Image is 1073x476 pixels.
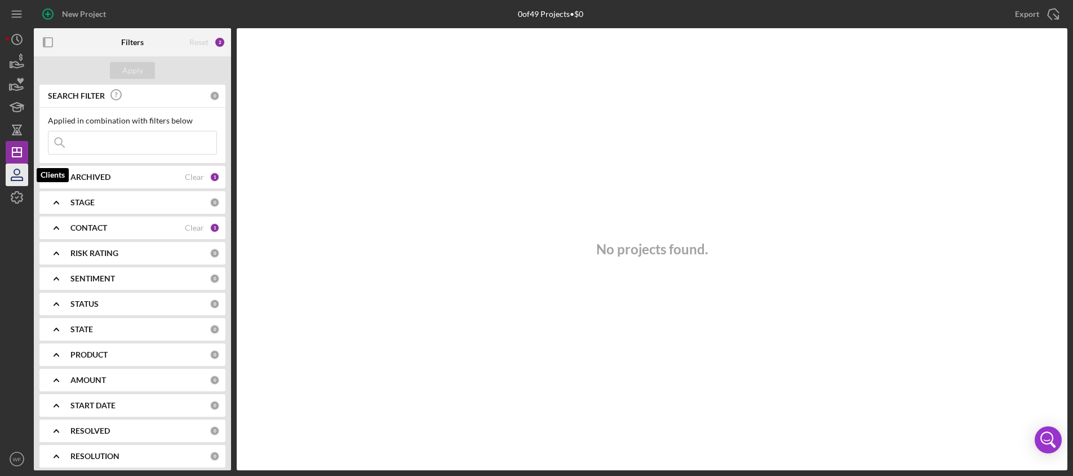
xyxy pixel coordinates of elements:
[185,173,204,182] div: Clear
[70,299,99,308] b: STATUS
[210,197,220,208] div: 0
[214,37,225,48] div: 2
[210,172,220,182] div: 1
[70,173,110,182] b: ARCHIVED
[70,223,107,232] b: CONTACT
[34,3,117,25] button: New Project
[122,62,143,79] div: Apply
[210,426,220,436] div: 0
[121,38,144,47] b: Filters
[189,38,209,47] div: Reset
[13,456,21,462] text: WF
[6,448,28,470] button: WF
[62,3,106,25] div: New Project
[110,62,155,79] button: Apply
[48,91,105,100] b: SEARCH FILTER
[70,452,119,461] b: RESOLUTION
[210,248,220,258] div: 0
[70,249,118,258] b: RISK RATING
[1004,3,1067,25] button: Export
[210,274,220,284] div: 0
[70,401,116,410] b: START DATE
[210,299,220,309] div: 0
[596,241,708,257] h3: No projects found.
[210,91,220,101] div: 0
[210,324,220,334] div: 0
[70,198,95,207] b: STAGE
[185,223,204,232] div: Clear
[48,116,217,125] div: Applied in combination with filters below
[210,451,220,461] div: 0
[210,350,220,360] div: 0
[210,375,220,385] div: 0
[70,426,110,435] b: RESOLVED
[1015,3,1039,25] div: Export
[70,350,108,359] b: PRODUCT
[518,10,583,19] div: 0 of 49 Projects • $0
[70,376,106,385] b: AMOUNT
[70,325,93,334] b: STATE
[70,274,115,283] b: SENTIMENT
[1035,426,1062,453] div: Open Intercom Messenger
[210,400,220,411] div: 0
[210,223,220,233] div: 1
